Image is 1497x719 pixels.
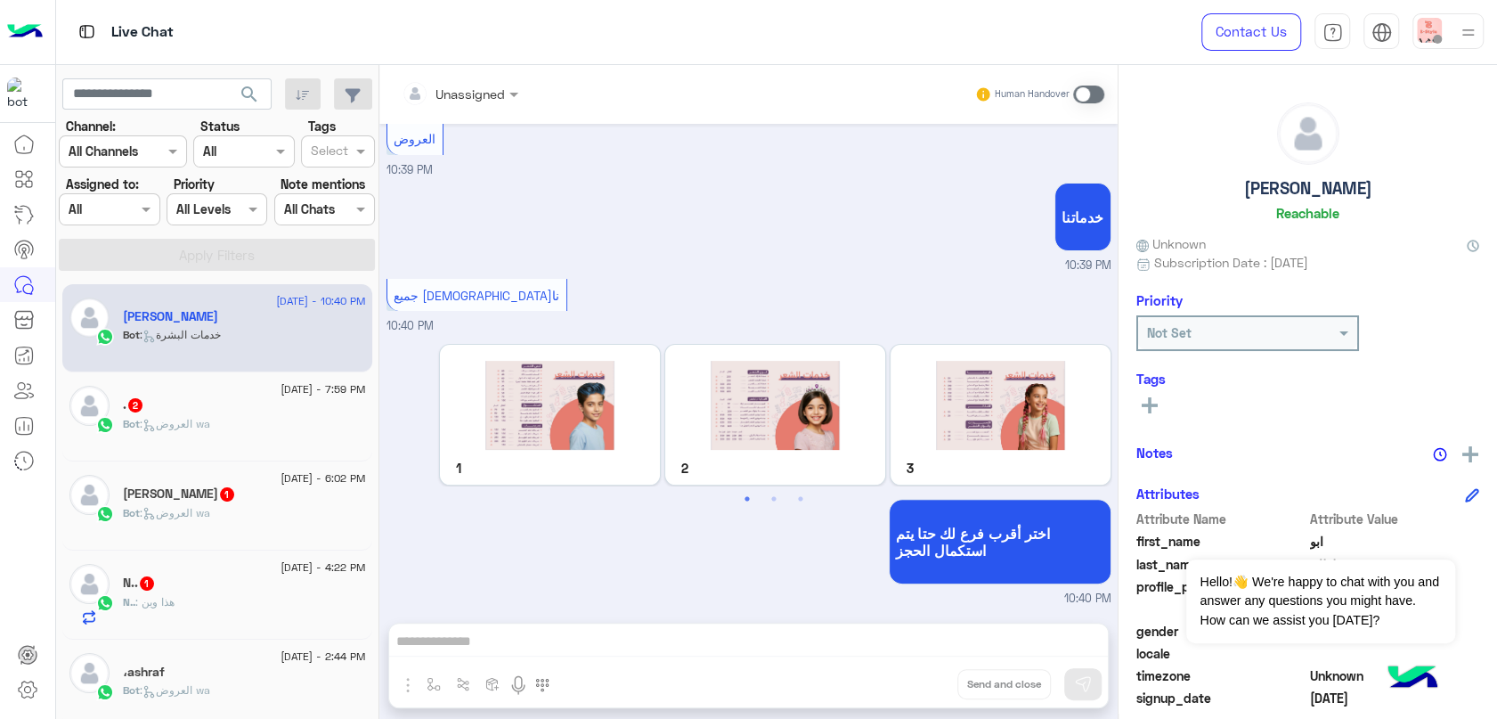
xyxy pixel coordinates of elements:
[1136,644,1306,663] span: locale
[1186,560,1454,643] span: Hello!👋 We're happy to chat with you and answer any questions you might have. How can we assist y...
[1278,103,1338,164] img: defaultAdmin.png
[123,417,140,430] span: Bot
[140,576,154,591] span: 1
[456,361,644,450] img: V2hhdHNBcHAgSW1hZ2UgMjAyNS0wOC0xNCBhdCAzJTJFNTclMkUwMyBQTS5qcGVn.jpeg
[123,328,140,341] span: Bot
[1310,689,1480,707] span: 2025-09-11T19:39:28.055Z
[1136,666,1306,685] span: timezone
[1065,257,1111,274] span: 10:39 PM
[1371,22,1392,43] img: tab
[394,288,559,303] span: جميع [DEMOGRAPHIC_DATA]نا
[1310,666,1480,685] span: Unknown
[96,416,114,434] img: WhatsApp
[907,361,1094,450] img: V2hhdHNBcHAgSW1hZ2UgMjAyNS0wOC0xNCBhdCAzJTJFNTclMkUwMyBQTSAoMikuanBlZw%3D%3D.jpeg
[1462,446,1478,462] img: add
[123,506,140,519] span: Bot
[200,117,240,135] label: Status
[1136,234,1206,253] span: Unknown
[69,298,110,338] img: defaultAdmin.png
[394,131,435,146] span: العروض
[276,293,365,309] span: [DATE] - 10:40 PM
[281,381,365,397] span: [DATE] - 7:59 PM
[1381,648,1444,710] img: hulul-logo.png
[239,84,260,105] span: search
[123,397,144,413] h5: .
[1201,13,1301,51] a: Contact Us
[1136,555,1306,574] span: last_name
[69,475,110,515] img: defaultAdmin.png
[96,505,114,523] img: WhatsApp
[1136,622,1306,641] span: gender
[123,595,135,609] span: N..
[1136,510,1306,528] span: Attribute Name
[738,490,756,508] button: 1 of 2
[140,417,210,430] span: : العروض wa
[140,683,210,697] span: : العروض wa
[308,117,336,135] label: Tags
[1314,13,1350,51] a: tab
[140,506,210,519] span: : العروض wa
[281,649,365,665] span: [DATE] - 2:44 PM
[76,20,98,43] img: tab
[96,683,114,701] img: WhatsApp
[1064,591,1111,608] span: 10:40 PM
[174,175,215,193] label: Priority
[123,309,218,324] h5: ابو سلطان
[995,87,1070,102] small: Human Handover
[220,487,234,502] span: 1
[59,239,375,271] button: Apply Filters
[69,653,110,693] img: defaultAdmin.png
[123,486,236,502] h5: خالد الدرع
[456,459,644,478] p: 1
[69,564,110,604] img: defaultAdmin.png
[66,117,116,135] label: Channel:
[765,490,783,508] button: 2 of 2
[228,78,272,117] button: search
[128,398,142,413] span: 2
[1310,644,1480,663] span: null
[1136,292,1183,308] h6: Priority
[957,669,1051,699] button: Send and close
[896,525,1104,559] span: اختر أقرب فرع لك حتا يتم استكمال الحجز
[1136,689,1306,707] span: signup_date
[386,319,434,332] span: 10:40 PM
[96,594,114,612] img: WhatsApp
[308,141,348,164] div: Select
[1136,371,1479,387] h6: Tags
[1322,22,1343,43] img: tab
[7,78,39,110] img: 510162592189670
[1136,486,1200,502] h6: Attributes
[111,20,174,45] p: Live Chat
[96,328,114,346] img: WhatsApp
[1136,532,1306,551] span: first_name
[135,595,175,609] span: هذا وين
[281,470,365,486] span: [DATE] - 6:02 PM
[1417,18,1442,43] img: userImage
[1433,447,1447,462] img: notes
[281,175,365,193] label: Note mentions
[1276,205,1339,221] h6: Reachable
[681,361,869,450] img: V2hhdHNBcHAgSW1hZ2UgMjAyNS0wOC0xNCBhdCAzJTJFNTclMkUwMyBQTSAoMSkuanBlZw%3D%3D.jpeg
[123,665,165,680] h5: ،ashraf
[1136,577,1306,618] span: profile_pic
[1244,178,1372,199] h5: [PERSON_NAME]
[1457,21,1479,44] img: profile
[66,175,139,193] label: Assigned to:
[7,13,43,51] img: Logo
[1136,445,1173,461] h6: Notes
[907,459,1094,478] p: 3
[281,560,365,576] span: [DATE] - 4:22 PM
[123,576,156,591] h5: N..
[69,386,110,426] img: defaultAdmin.png
[792,490,810,508] button: 3 of 2
[681,459,869,478] p: 2
[1310,510,1480,528] span: Attribute Value
[386,163,433,176] span: 10:39 PM
[1062,208,1103,225] span: خدماتنا
[140,328,221,341] span: : خدمات البشرة
[1154,253,1308,272] span: Subscription Date : [DATE]
[123,683,140,697] span: Bot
